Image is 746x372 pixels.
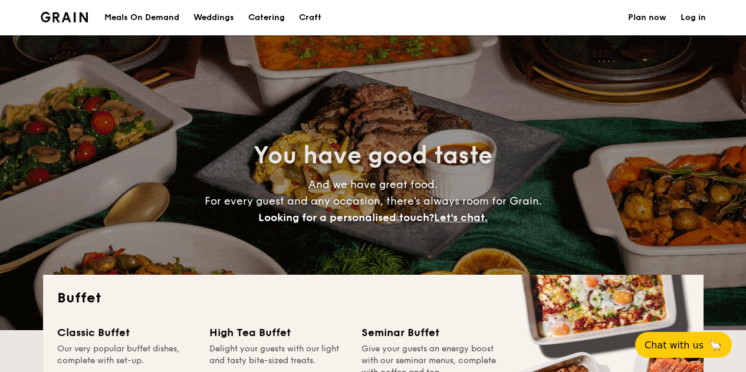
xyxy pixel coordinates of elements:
div: Seminar Buffet [362,324,499,341]
div: High Tea Buffet [209,324,347,341]
span: You have good taste [254,141,492,170]
span: 🦙 [708,338,722,352]
span: Chat with us [645,340,704,351]
span: Let's chat. [434,211,488,224]
div: Classic Buffet [57,324,195,341]
img: Grain [41,12,88,22]
a: Logotype [41,12,88,22]
h2: Buffet [57,289,689,308]
span: And we have great food. For every guest and any occasion, there’s always room for Grain. [205,178,542,224]
span: Looking for a personalised touch? [258,211,434,224]
button: Chat with us🦙 [635,332,732,358]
